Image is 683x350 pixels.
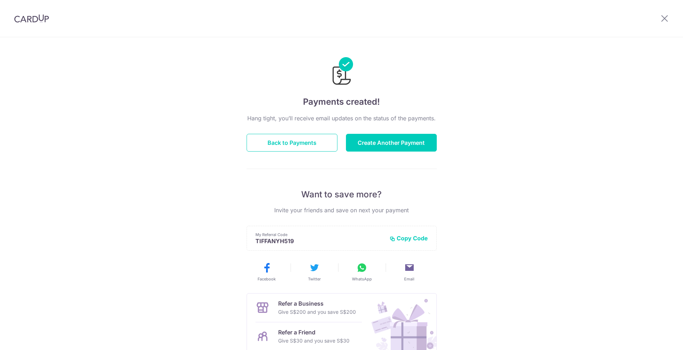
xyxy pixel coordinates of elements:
[247,95,437,108] h4: Payments created!
[389,262,430,282] button: Email
[278,308,356,316] p: Give S$200 and you save S$200
[308,276,321,282] span: Twitter
[293,262,335,282] button: Twitter
[390,235,428,242] button: Copy Code
[247,206,437,214] p: Invite your friends and save on next your payment
[258,276,276,282] span: Facebook
[255,237,384,245] p: TIFFANYH519
[278,328,349,337] p: Refer a Friend
[330,57,353,87] img: Payments
[278,337,349,345] p: Give S$30 and you save S$30
[341,262,383,282] button: WhatsApp
[247,189,437,200] p: Want to save more?
[637,329,676,346] iframe: Opens a widget where you can find more information
[404,276,414,282] span: Email
[247,134,337,152] button: Back to Payments
[346,134,437,152] button: Create Another Payment
[14,14,49,23] img: CardUp
[246,262,288,282] button: Facebook
[255,232,384,237] p: My Referral Code
[352,276,372,282] span: WhatsApp
[278,299,356,308] p: Refer a Business
[247,114,437,122] p: Hang tight, you’ll receive email updates on the status of the payments.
